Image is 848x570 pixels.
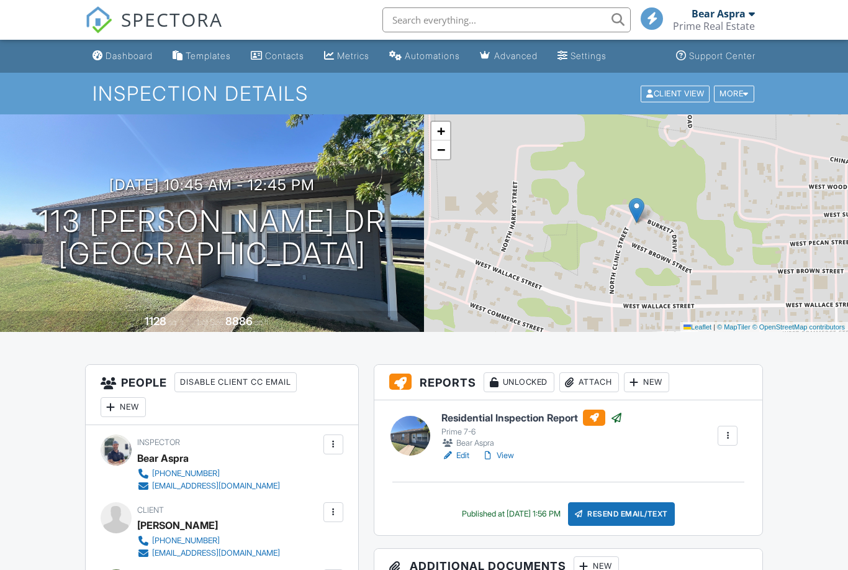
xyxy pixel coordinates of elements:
div: Unlocked [484,372,554,392]
div: Dashboard [106,50,153,61]
div: [EMAIL_ADDRESS][DOMAIN_NAME] [152,548,280,558]
a: © MapTiler [717,323,751,331]
a: Zoom in [431,122,450,140]
a: View [482,449,514,462]
span: Lot Size [197,318,223,327]
a: © OpenStreetMap contributors [752,323,845,331]
div: Bear Aspra [692,7,746,20]
div: Disable Client CC Email [174,372,297,392]
span: sq.ft. [255,318,270,327]
div: Automations [405,50,460,61]
div: Templates [186,50,231,61]
a: [EMAIL_ADDRESS][DOMAIN_NAME] [137,480,280,492]
div: Client View [641,85,710,102]
div: Attach [559,372,619,392]
span: Client [137,505,164,515]
div: Published at [DATE] 1:56 PM [462,509,561,519]
img: The Best Home Inspection Software - Spectora [85,6,112,34]
a: Settings [553,45,611,68]
div: 1128 [145,315,166,328]
a: SPECTORA [85,17,223,43]
span: Inspector [137,438,180,447]
span: − [437,142,445,157]
h1: Inspection Details [92,83,755,104]
span: + [437,123,445,139]
h3: People [86,365,358,425]
span: SPECTORA [121,6,223,32]
h3: Reports [374,365,762,400]
div: Advanced [494,50,538,61]
a: Client View [639,88,713,98]
div: Bear Aspra [441,437,623,449]
div: Contacts [265,50,304,61]
a: Dashboard [88,45,158,68]
a: [PHONE_NUMBER] [137,467,280,480]
a: Residential Inspection Report Prime 7-6 Bear Aspra [441,410,623,449]
a: [PHONE_NUMBER] [137,535,280,547]
h6: Residential Inspection Report [441,410,623,426]
div: 8886 [225,315,253,328]
div: Support Center [689,50,756,61]
a: Contacts [246,45,309,68]
div: [EMAIL_ADDRESS][DOMAIN_NAME] [152,481,280,491]
div: [PHONE_NUMBER] [152,536,220,546]
a: Support Center [671,45,760,68]
a: Zoom out [431,140,450,159]
span: | [713,323,715,331]
a: Metrics [319,45,374,68]
div: New [101,397,146,417]
div: Prime Real Estate [673,20,755,32]
div: Settings [571,50,607,61]
div: [PHONE_NUMBER] [152,469,220,479]
span: sq. ft. [168,318,186,327]
div: Metrics [337,50,369,61]
div: Prime 7-6 [441,427,623,437]
a: Edit [441,449,469,462]
a: Advanced [475,45,543,68]
div: [PERSON_NAME] [137,516,218,535]
h3: [DATE] 10:45 am - 12:45 pm [109,177,315,193]
div: Resend Email/Text [568,502,675,526]
a: Templates [168,45,236,68]
input: Search everything... [382,7,631,32]
div: New [624,372,669,392]
div: Bear Aspra [137,449,189,467]
div: More [714,85,754,102]
a: Leaflet [683,323,711,331]
h1: 113 [PERSON_NAME] Dr [GEOGRAPHIC_DATA] [38,205,386,271]
a: Automations (Basic) [384,45,465,68]
img: Marker [629,198,644,223]
a: [EMAIL_ADDRESS][DOMAIN_NAME] [137,547,280,559]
